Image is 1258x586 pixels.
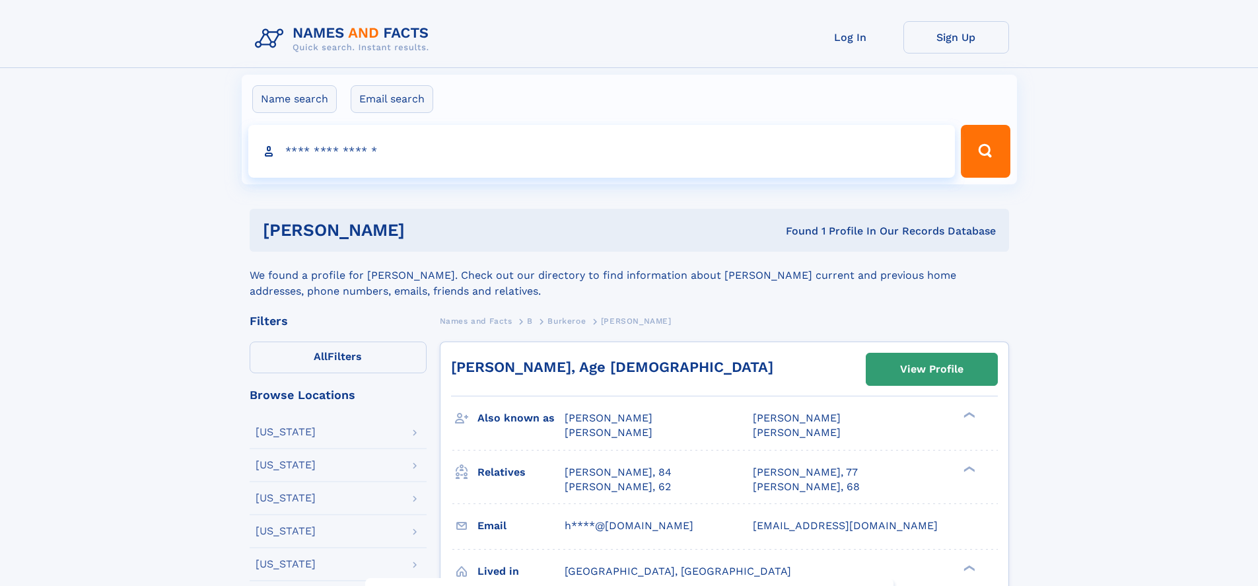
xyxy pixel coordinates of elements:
[601,316,672,326] span: [PERSON_NAME]
[565,465,672,480] a: [PERSON_NAME], 84
[960,464,976,473] div: ❯
[565,480,671,494] a: [PERSON_NAME], 62
[256,526,316,536] div: [US_STATE]
[547,316,586,326] span: Burkeroe
[256,460,316,470] div: [US_STATE]
[250,342,427,373] label: Filters
[960,564,976,572] div: ❯
[565,565,791,577] span: [GEOGRAPHIC_DATA], [GEOGRAPHIC_DATA]
[798,21,903,54] a: Log In
[547,312,586,329] a: Burkeroe
[866,353,997,385] a: View Profile
[477,515,565,537] h3: Email
[565,426,652,439] span: [PERSON_NAME]
[451,359,773,375] a: [PERSON_NAME], Age [DEMOGRAPHIC_DATA]
[250,252,1009,299] div: We found a profile for [PERSON_NAME]. Check out our directory to find information about [PERSON_N...
[753,412,841,424] span: [PERSON_NAME]
[477,560,565,583] h3: Lived in
[753,519,938,532] span: [EMAIL_ADDRESS][DOMAIN_NAME]
[595,224,996,238] div: Found 1 Profile In Our Records Database
[753,426,841,439] span: [PERSON_NAME]
[250,315,427,327] div: Filters
[252,85,337,113] label: Name search
[900,354,963,385] div: View Profile
[440,312,512,329] a: Names and Facts
[351,85,433,113] label: Email search
[753,480,860,494] a: [PERSON_NAME], 68
[477,407,565,429] h3: Also known as
[248,125,956,178] input: search input
[527,316,533,326] span: B
[256,559,316,569] div: [US_STATE]
[527,312,533,329] a: B
[961,125,1010,178] button: Search Button
[263,222,596,238] h1: [PERSON_NAME]
[250,389,427,401] div: Browse Locations
[250,21,440,57] img: Logo Names and Facts
[960,411,976,420] div: ❯
[753,465,858,480] a: [PERSON_NAME], 77
[903,21,1009,54] a: Sign Up
[477,461,565,484] h3: Relatives
[256,493,316,503] div: [US_STATE]
[565,412,652,424] span: [PERSON_NAME]
[256,427,316,437] div: [US_STATE]
[314,350,328,363] span: All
